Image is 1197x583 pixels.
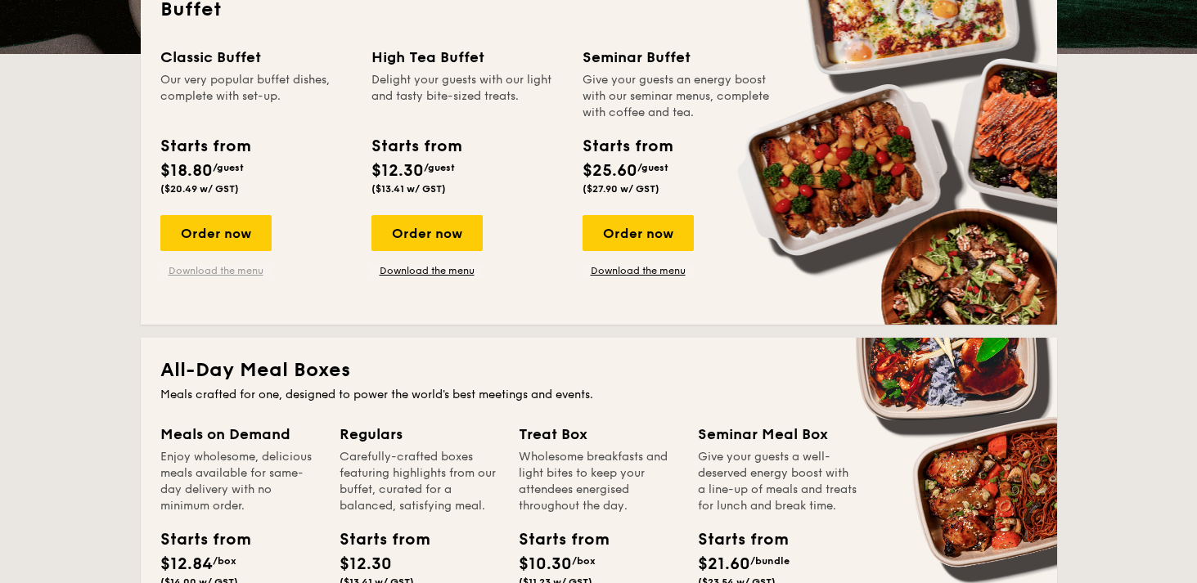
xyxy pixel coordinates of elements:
[371,134,461,159] div: Starts from
[583,46,774,69] div: Seminar Buffet
[583,264,694,277] a: Download the menu
[371,264,483,277] a: Download the menu
[583,134,672,159] div: Starts from
[519,423,678,446] div: Treat Box
[698,527,772,552] div: Starts from
[160,423,320,446] div: Meals on Demand
[340,527,413,552] div: Starts from
[160,449,320,514] div: Enjoy wholesome, delicious meals available for same-day delivery with no minimum order.
[371,161,424,181] span: $12.30
[583,183,659,195] span: ($27.90 w/ GST)
[519,449,678,514] div: Wholesome breakfasts and light bites to keep your attendees energised throughout the day.
[160,134,250,159] div: Starts from
[160,215,272,251] div: Order now
[160,387,1037,403] div: Meals crafted for one, designed to power the world's best meetings and events.
[698,554,750,574] span: $21.60
[160,46,352,69] div: Classic Buffet
[160,183,239,195] span: ($20.49 w/ GST)
[213,555,236,567] span: /box
[371,183,446,195] span: ($13.41 w/ GST)
[160,161,213,181] span: $18.80
[583,215,694,251] div: Order now
[371,215,483,251] div: Order now
[424,162,455,173] span: /guest
[340,554,392,574] span: $12.30
[698,449,857,514] div: Give your guests a well-deserved energy boost with a line-up of meals and treats for lunch and br...
[750,555,790,567] span: /bundle
[583,161,637,181] span: $25.60
[371,72,563,121] div: Delight your guests with our light and tasty bite-sized treats.
[160,72,352,121] div: Our very popular buffet dishes, complete with set-up.
[698,423,857,446] div: Seminar Meal Box
[160,264,272,277] a: Download the menu
[213,162,244,173] span: /guest
[519,527,592,552] div: Starts from
[160,527,234,552] div: Starts from
[160,357,1037,383] h2: All-Day Meal Boxes
[340,449,499,514] div: Carefully-crafted boxes featuring highlights from our buffet, curated for a balanced, satisfying ...
[572,555,596,567] span: /box
[519,554,572,574] span: $10.30
[583,72,774,121] div: Give your guests an energy boost with our seminar menus, complete with coffee and tea.
[160,554,213,574] span: $12.84
[340,423,499,446] div: Regulars
[637,162,668,173] span: /guest
[371,46,563,69] div: High Tea Buffet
